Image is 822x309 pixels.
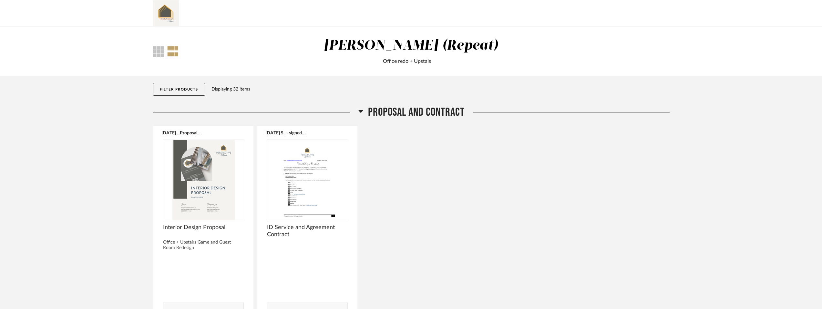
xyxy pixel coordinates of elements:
[161,130,202,135] button: [DATE] ...Proposal.pdf
[163,240,244,251] div: Office + Upstairs Game and Guest Room Redesign
[163,140,244,220] img: undefined
[211,86,667,93] div: Displaying 32 items
[241,57,573,65] div: Office redo + Upstais
[265,130,306,135] button: [DATE] S...- signed.pdf
[163,224,244,231] span: Interior Design Proposal
[153,0,179,26] img: 160db8c2-a9c3-462d-999a-f84536e197ed.png
[324,39,498,53] div: [PERSON_NAME] (Repeat)
[368,105,465,119] span: proposal and contract
[267,140,348,220] img: undefined
[153,83,205,96] button: Filter Products
[267,224,348,238] span: ID Service and Agreement Contract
